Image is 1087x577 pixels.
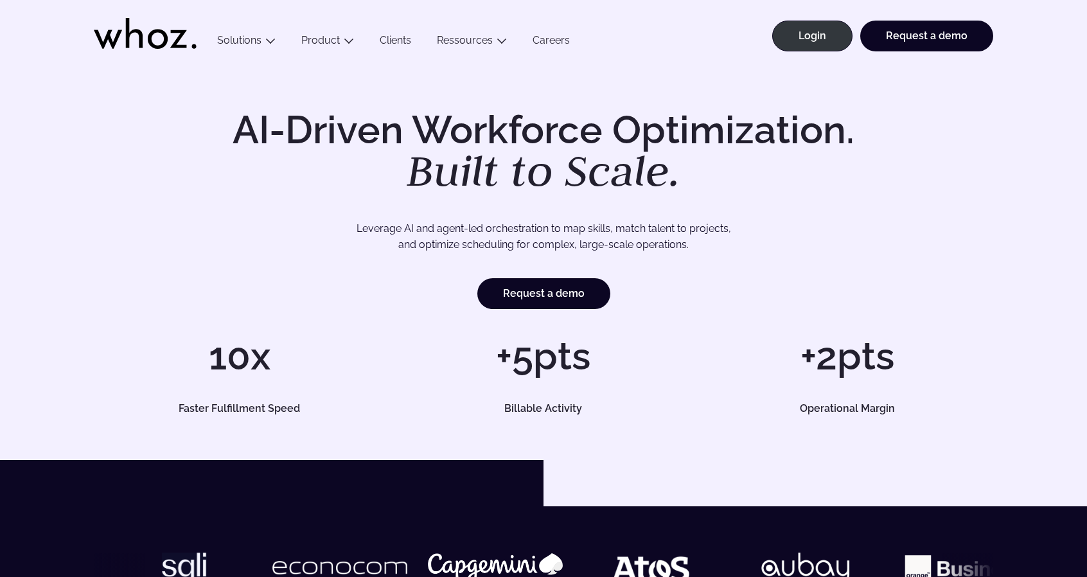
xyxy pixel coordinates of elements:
a: Request a demo [477,278,610,309]
a: Login [772,21,853,51]
h1: AI-Driven Workforce Optimization. [215,111,872,193]
h1: +5pts [398,337,689,375]
a: Careers [520,34,583,51]
a: Product [301,34,340,46]
h5: Billable Activity [412,404,675,414]
em: Built to Scale. [407,142,680,199]
a: Clients [367,34,424,51]
a: Ressources [437,34,493,46]
button: Ressources [424,34,520,51]
button: Solutions [204,34,288,51]
h1: 10x [94,337,385,375]
h5: Operational Margin [716,404,978,414]
h5: Faster Fulfillment Speed [109,404,371,414]
a: Request a demo [860,21,993,51]
p: Leverage AI and agent-led orchestration to map skills, match talent to projects, and optimize sch... [139,220,948,253]
h1: +2pts [702,337,993,375]
button: Product [288,34,367,51]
